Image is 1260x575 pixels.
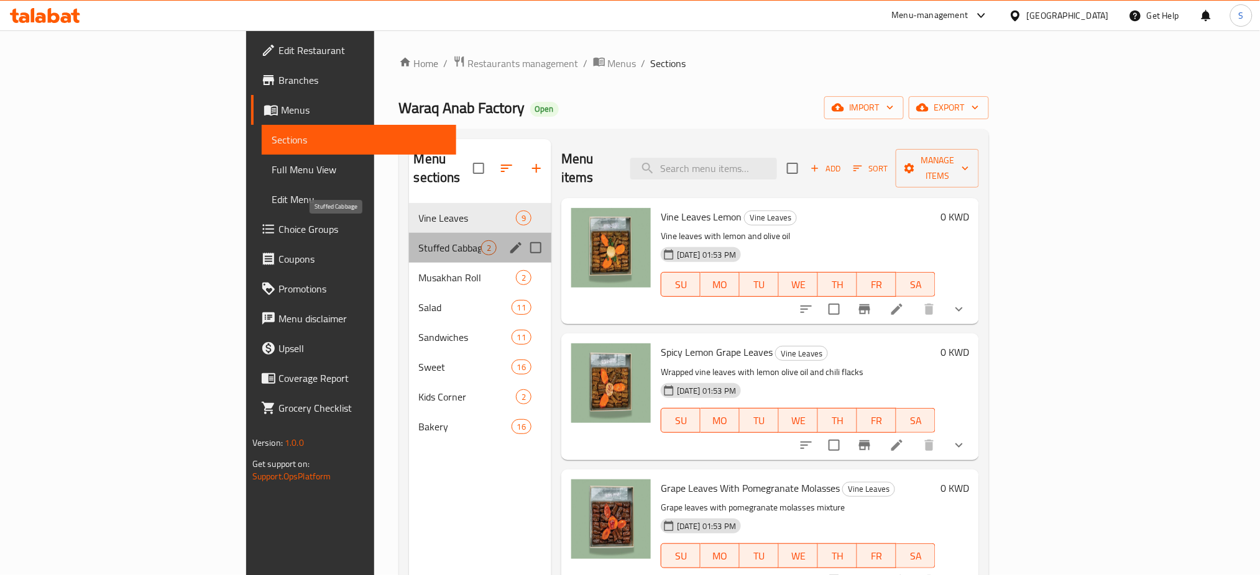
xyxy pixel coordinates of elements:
[571,208,651,287] img: Vine Leaves Lemon
[278,371,447,386] span: Coverage Report
[251,214,457,244] a: Choice Groups
[940,208,969,225] h6: 0 KWD
[399,94,525,122] span: Waraq Anab Factory
[896,408,936,433] button: SA
[944,430,974,460] button: show more
[661,229,936,244] p: Vine leaves with lemon and olive oil
[530,102,559,117] div: Open
[850,294,880,324] button: Branch-specific-item
[745,276,774,294] span: TU
[409,198,551,446] nav: Menu sections
[862,412,891,430] span: FR
[516,270,531,285] div: items
[661,207,742,226] span: Vine Leaves Lemon
[262,155,457,184] a: Full Menu View
[672,385,741,397] span: [DATE] 01:53 PM
[252,456,310,472] span: Get support on:
[409,292,551,322] div: Salad11
[571,343,651,423] img: Spicy Lemon Grape Leaves
[896,272,936,297] button: SA
[853,161,888,176] span: Sort
[419,360,512,374] span: Sweet
[272,192,447,207] span: Edit Menu
[914,294,944,324] button: delete
[468,56,579,71] span: Restaurants management
[914,430,944,460] button: delete
[262,184,457,214] a: Edit Menu
[779,543,818,568] button: WE
[701,543,740,568] button: MO
[818,408,857,433] button: TH
[419,270,516,285] span: Musakhan Roll
[661,272,701,297] button: SU
[661,543,701,568] button: SU
[862,547,891,565] span: FR
[608,56,637,71] span: Menus
[821,296,847,322] span: Select to update
[823,412,852,430] span: TH
[512,361,531,373] span: 16
[791,294,821,324] button: sort-choices
[1027,9,1109,22] div: [GEOGRAPHIC_DATA]
[409,352,551,382] div: Sweet16
[901,547,931,565] span: SA
[661,408,701,433] button: SU
[409,322,551,352] div: Sandwiches11
[512,332,531,343] span: 11
[630,158,777,179] input: search
[834,100,894,115] span: import
[517,272,531,284] span: 2
[278,311,447,326] span: Menu disclaimer
[278,251,447,266] span: Coupons
[278,43,447,58] span: Edit Restaurant
[896,149,979,188] button: Manage items
[251,393,457,423] a: Grocery Checklist
[272,132,447,147] span: Sections
[641,56,646,71] li: /
[481,240,497,255] div: items
[409,412,551,441] div: Bakery16
[784,412,813,430] span: WE
[399,55,990,71] nav: breadcrumb
[706,412,735,430] span: MO
[278,401,447,415] span: Grocery Checklist
[706,547,735,565] span: MO
[251,304,457,333] a: Menu disclaimer
[584,56,588,71] li: /
[850,159,891,178] button: Sort
[419,240,481,255] span: Stuffed Cabbage
[512,421,531,433] span: 16
[409,382,551,412] div: Kids Corner2
[530,104,559,114] span: Open
[251,35,457,65] a: Edit Restaurant
[251,274,457,304] a: Promotions
[824,96,904,119] button: import
[466,155,492,181] span: Select all sections
[745,412,774,430] span: TU
[666,547,696,565] span: SU
[278,73,447,88] span: Branches
[740,408,779,433] button: TU
[806,159,845,178] span: Add item
[779,155,806,181] span: Select section
[952,438,967,453] svg: Show Choices
[843,482,894,496] span: Vine Leaves
[419,300,512,315] span: Salad
[745,211,796,225] span: Vine Leaves
[281,102,447,117] span: Menus
[512,302,531,314] span: 11
[278,281,447,296] span: Promotions
[278,222,447,237] span: Choice Groups
[857,543,896,568] button: FR
[251,333,457,363] a: Upsell
[419,389,516,404] span: Kids Corner
[272,162,447,177] span: Full Menu View
[775,346,828,361] div: Vine Leaves
[944,294,974,324] button: show more
[744,211,797,225] div: Vine Leaves
[823,276,852,294] span: TH
[419,330,512,345] span: Sandwiches
[278,341,447,356] span: Upsell
[672,249,741,261] span: [DATE] 01:53 PM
